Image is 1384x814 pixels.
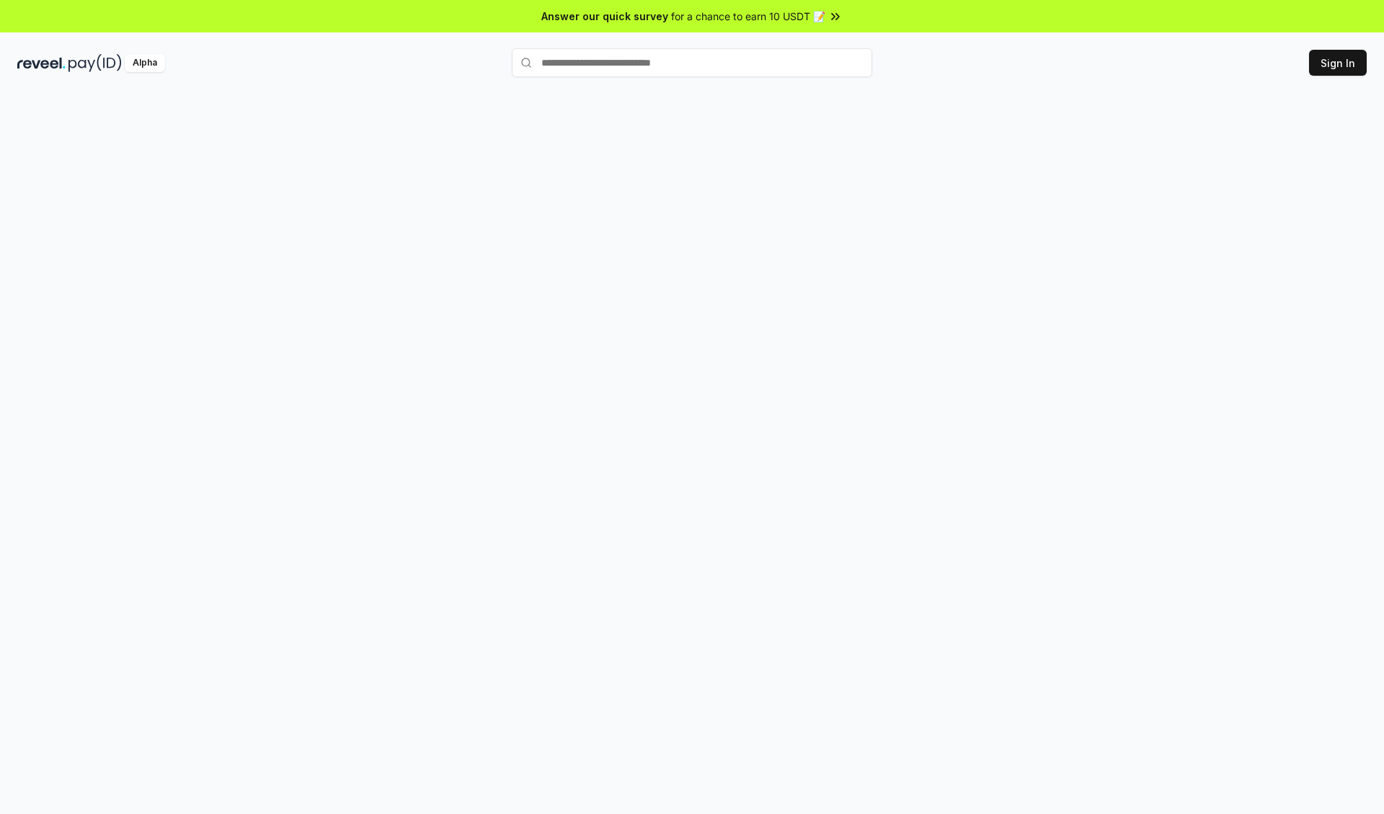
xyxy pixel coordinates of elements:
span: Answer our quick survey [541,9,668,24]
div: Alpha [125,54,165,72]
span: for a chance to earn 10 USDT 📝 [671,9,825,24]
img: reveel_dark [17,54,66,72]
img: pay_id [68,54,122,72]
button: Sign In [1309,50,1367,76]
